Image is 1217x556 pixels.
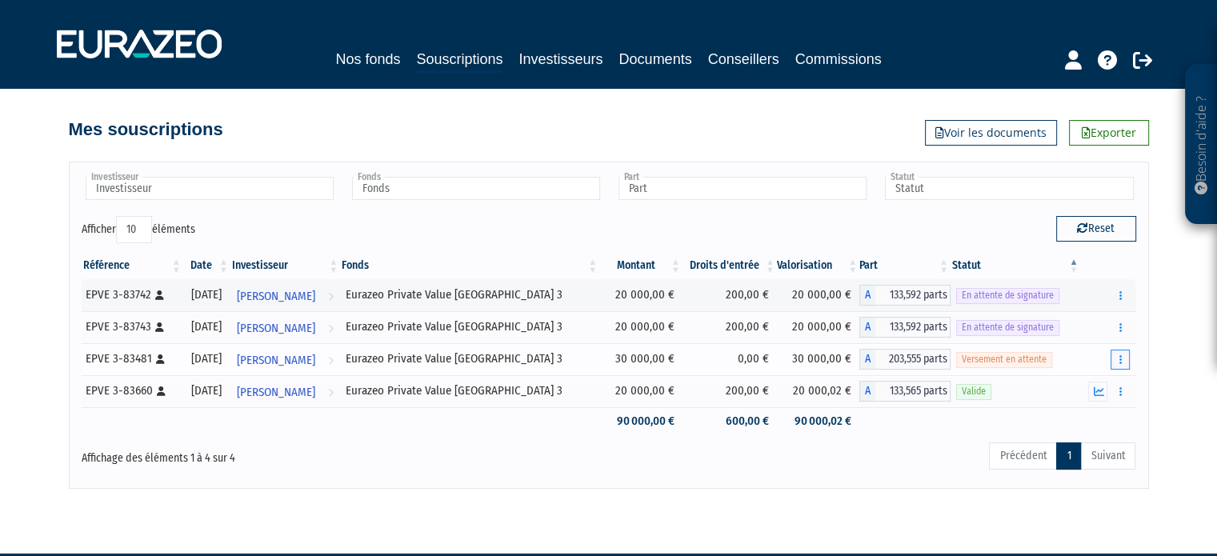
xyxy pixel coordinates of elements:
a: [PERSON_NAME] [230,311,341,343]
td: 0,00 € [683,343,777,375]
a: Exporter [1069,120,1149,146]
a: Documents [619,48,692,70]
td: 200,00 € [683,375,777,407]
i: Voir l'investisseur [328,282,334,311]
div: EPVE 3-83742 [86,286,178,303]
div: [DATE] [189,350,225,367]
span: Valide [956,384,991,399]
a: Commissions [795,48,882,70]
th: Part: activer pour trier la colonne par ordre croissant [859,252,951,279]
span: A [859,285,875,306]
span: [PERSON_NAME] [237,378,315,407]
td: 30 000,00 € [777,343,859,375]
a: Nos fonds [335,48,400,70]
div: EPVE 3-83743 [86,318,178,335]
td: 20 000,00 € [599,311,682,343]
th: Référence : activer pour trier la colonne par ordre croissant [82,252,183,279]
a: [PERSON_NAME] [230,343,341,375]
a: Souscriptions [416,48,502,73]
label: Afficher éléments [82,216,195,243]
div: Eurazeo Private Value [GEOGRAPHIC_DATA] 3 [346,318,594,335]
td: 90 000,02 € [777,407,859,435]
td: 20 000,00 € [599,279,682,311]
h4: Mes souscriptions [69,120,223,139]
i: [Français] Personne physique [157,386,166,396]
span: 133,565 parts [875,381,951,402]
span: 133,592 parts [875,285,951,306]
div: Eurazeo Private Value [GEOGRAPHIC_DATA] 3 [346,382,594,399]
span: Versement en attente [956,352,1052,367]
a: [PERSON_NAME] [230,279,341,311]
div: Affichage des éléments 1 à 4 sur 4 [82,441,507,466]
div: A - Eurazeo Private Value Europe 3 [859,381,951,402]
th: Droits d'entrée: activer pour trier la colonne par ordre croissant [683,252,777,279]
th: Montant: activer pour trier la colonne par ordre croissant [599,252,682,279]
td: 20 000,02 € [777,375,859,407]
td: 600,00 € [683,407,777,435]
div: EPVE 3-83481 [86,350,178,367]
a: 1 [1056,442,1081,470]
a: Voir les documents [925,120,1057,146]
th: Statut : activer pour trier la colonne par ordre d&eacute;croissant [951,252,1081,279]
img: 1732889491-logotype_eurazeo_blanc_rvb.png [57,30,222,58]
i: Voir l'investisseur [328,378,334,407]
div: Eurazeo Private Value [GEOGRAPHIC_DATA] 3 [346,350,594,367]
i: [Français] Personne physique [155,290,164,300]
td: 30 000,00 € [599,343,682,375]
div: EPVE 3-83660 [86,382,178,399]
a: Conseillers [708,48,779,70]
td: 200,00 € [683,311,777,343]
span: En attente de signature [956,320,1059,335]
div: [DATE] [189,382,225,399]
button: Reset [1056,216,1136,242]
td: 200,00 € [683,279,777,311]
span: [PERSON_NAME] [237,346,315,375]
a: Investisseurs [518,48,602,70]
span: 203,555 parts [875,349,951,370]
a: [PERSON_NAME] [230,375,341,407]
span: A [859,381,875,402]
div: [DATE] [189,318,225,335]
i: [Français] Personne physique [155,322,164,332]
div: [DATE] [189,286,225,303]
div: A - Eurazeo Private Value Europe 3 [859,317,951,338]
span: [PERSON_NAME] [237,282,315,311]
td: 20 000,00 € [599,375,682,407]
i: Voir l'investisseur [328,314,334,343]
td: 20 000,00 € [777,311,859,343]
th: Valorisation: activer pour trier la colonne par ordre croissant [777,252,859,279]
td: 90 000,00 € [599,407,682,435]
select: Afficheréléments [116,216,152,243]
span: 133,592 parts [875,317,951,338]
th: Investisseur: activer pour trier la colonne par ordre croissant [230,252,341,279]
td: 20 000,00 € [777,279,859,311]
span: A [859,349,875,370]
th: Date: activer pour trier la colonne par ordre croissant [183,252,230,279]
div: A - Eurazeo Private Value Europe 3 [859,349,951,370]
th: Fonds: activer pour trier la colonne par ordre croissant [340,252,599,279]
div: A - Eurazeo Private Value Europe 3 [859,285,951,306]
span: En attente de signature [956,288,1059,303]
div: Eurazeo Private Value [GEOGRAPHIC_DATA] 3 [346,286,594,303]
i: [Français] Personne physique [156,354,165,364]
i: Voir l'investisseur [328,346,334,375]
span: [PERSON_NAME] [237,314,315,343]
span: A [859,317,875,338]
p: Besoin d'aide ? [1192,73,1211,217]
